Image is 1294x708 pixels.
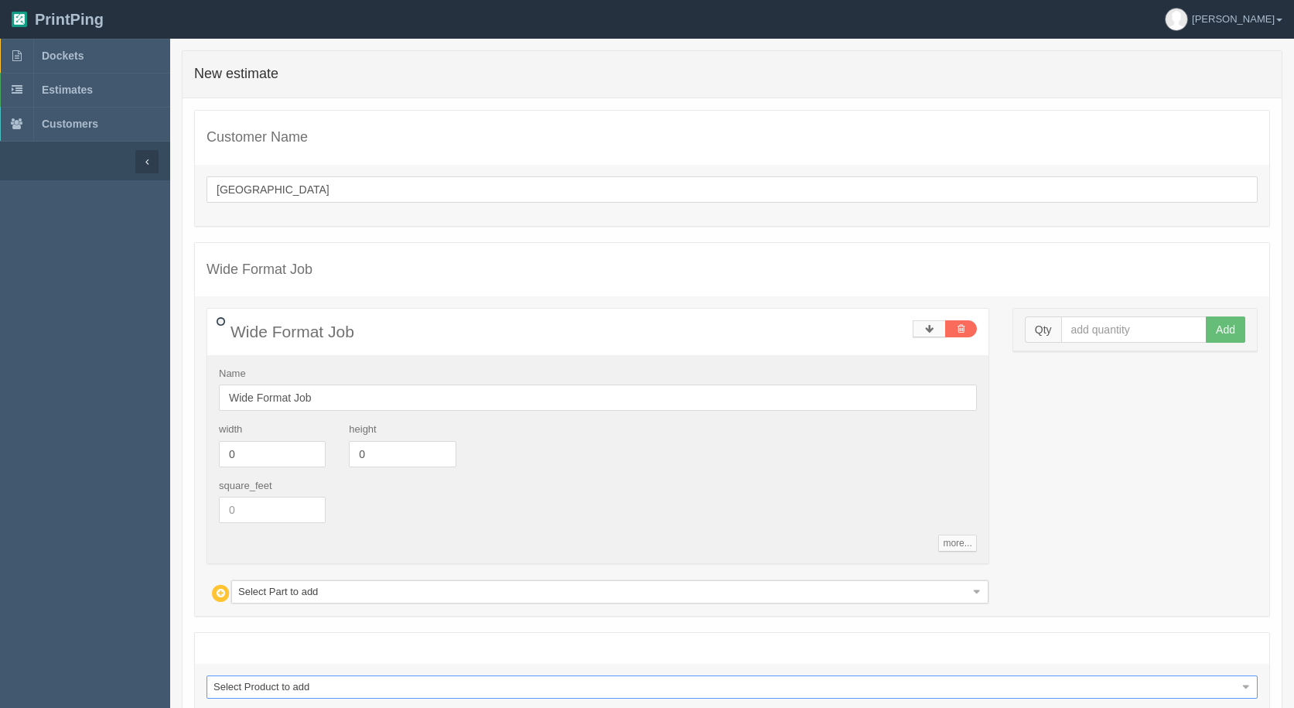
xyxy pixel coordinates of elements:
input: 0 [219,497,326,523]
span: Customers [42,118,98,130]
button: Add [1206,316,1245,343]
span: Select Product to add [213,676,1237,698]
img: avatar_default-7531ab5dedf162e01f1e0bb0964e6a185e93c5c22dfe317fb01d7f8cd2b1632c.jpg [1166,9,1187,30]
label: width [219,422,242,437]
label: Name [219,367,246,381]
span: Dockets [42,50,84,62]
input: Name [219,385,977,411]
a: more... [938,535,976,552]
a: Select Part to add [231,580,988,604]
label: square_feet [219,479,272,494]
span: Estimates [42,84,93,96]
h4: New estimate [194,67,1270,82]
img: logo-3e63b451c926e2ac314895c53de4908e5d424f24456219fb08d385ab2e579770.png [12,12,27,27]
h4: Wide Format Job [207,262,1258,278]
a: Select Product to add [207,676,1258,699]
h4: Customer Name [207,130,1258,145]
span: Select Part to add [238,581,968,603]
label: height [349,422,376,437]
input: add quantity [1061,316,1207,343]
span: Wide Format Job [230,323,354,340]
span: Qty [1025,316,1061,343]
